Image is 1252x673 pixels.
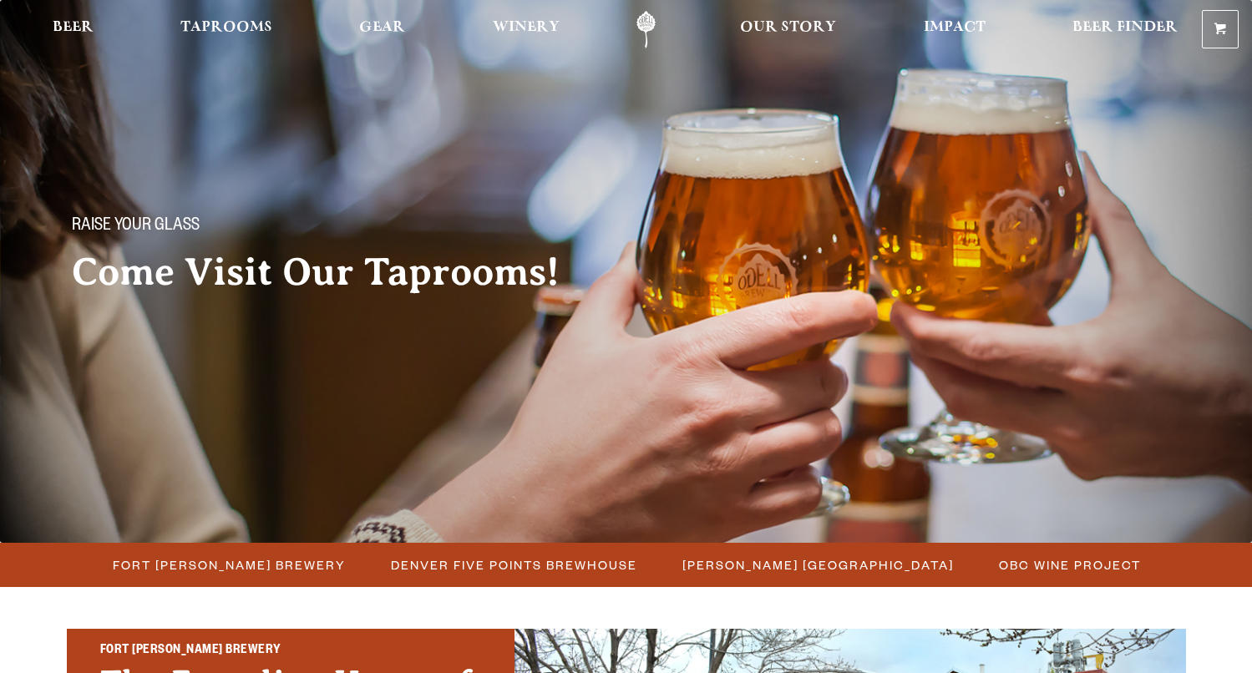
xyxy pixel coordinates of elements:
[381,553,646,577] a: Denver Five Points Brewhouse
[1072,21,1178,34] span: Beer Finder
[999,553,1141,577] span: OBC Wine Project
[180,21,272,34] span: Taprooms
[348,11,416,48] a: Gear
[72,216,200,238] span: Raise your glass
[42,11,104,48] a: Beer
[359,21,405,34] span: Gear
[740,21,836,34] span: Our Story
[113,553,346,577] span: Fort [PERSON_NAME] Brewery
[1062,11,1189,48] a: Beer Finder
[391,553,637,577] span: Denver Five Points Brewhouse
[72,251,593,293] h2: Come Visit Our Taprooms!
[493,21,560,34] span: Winery
[924,21,986,34] span: Impact
[170,11,283,48] a: Taprooms
[729,11,847,48] a: Our Story
[615,11,677,48] a: Odell Home
[53,21,94,34] span: Beer
[913,11,996,48] a: Impact
[482,11,570,48] a: Winery
[103,553,354,577] a: Fort [PERSON_NAME] Brewery
[682,553,954,577] span: [PERSON_NAME] [GEOGRAPHIC_DATA]
[989,553,1149,577] a: OBC Wine Project
[100,640,481,662] h2: Fort [PERSON_NAME] Brewery
[672,553,962,577] a: [PERSON_NAME] [GEOGRAPHIC_DATA]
